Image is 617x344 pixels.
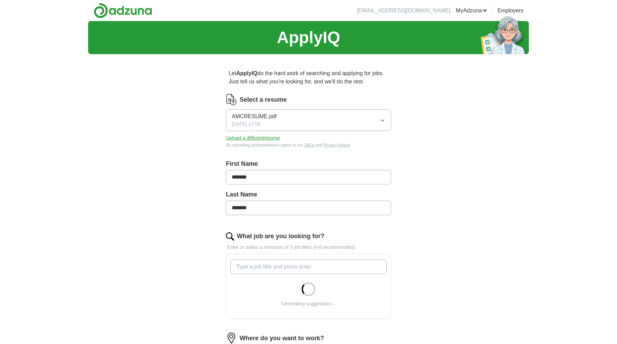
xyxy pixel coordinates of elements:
img: search.png [226,232,234,241]
a: MyAdzuna [456,7,488,15]
img: Adzuna logo [94,3,152,18]
span: [DATE] 17:54 [232,121,260,128]
label: Select a resume [240,95,287,104]
h1: ApplyIQ [277,25,340,50]
button: Upload a differentresume [226,134,280,142]
div: By uploading your resume you agree to our and . [226,142,391,148]
label: Where do you want to work? [240,334,324,343]
p: Enter or select a minimum of 3 job titles (4-8 recommended) [226,244,391,251]
img: CV Icon [226,94,237,105]
label: What job are you looking for? [237,232,324,241]
label: First Name [226,159,391,169]
li: [EMAIL_ADDRESS][DOMAIN_NAME] [357,7,450,15]
input: Type a job title and press enter [230,260,387,274]
label: Last Name [226,190,391,199]
strong: ApplyIQ [236,70,257,76]
div: Generating suggestions... [281,300,336,307]
img: location.png [226,333,237,344]
a: T&Cs [304,143,314,148]
span: AMCRESUME.pdf [232,112,277,121]
p: Let do the hard work of searching and applying for jobs. Just tell us what you're looking for, an... [226,67,391,89]
a: Privacy Notice [323,143,350,148]
button: AMCRESUME.pdf[DATE] 17:54 [226,109,391,131]
a: Employers [497,7,523,15]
